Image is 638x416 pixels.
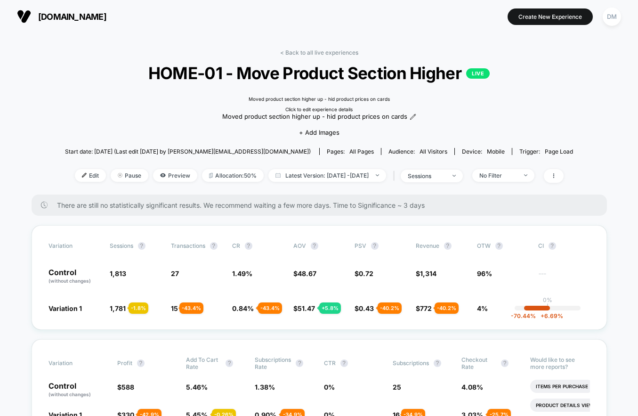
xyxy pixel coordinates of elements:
[538,271,590,285] span: ---
[232,242,240,249] span: CR
[541,312,544,319] span: +
[416,304,432,312] span: $
[466,68,490,79] p: LIVE
[393,359,429,367] span: Subscriptions
[477,304,488,312] span: 4%
[543,296,552,303] p: 0%
[319,302,341,314] div: + 5.8 %
[17,9,31,24] img: Visually logo
[255,356,291,370] span: Subscriptions Rate
[245,242,252,250] button: ?
[355,304,374,312] span: $
[202,169,264,182] span: Allocation: 50%
[530,356,590,370] p: Would like to see more reports?
[129,302,148,314] div: - 1.8 %
[299,129,339,136] span: + Add Images
[186,356,221,370] span: Add To Cart Rate
[298,304,315,312] span: 51.47
[420,304,432,312] span: 772
[536,312,563,319] span: 6.69 %
[138,242,145,250] button: ?
[408,172,445,179] div: sessions
[340,359,348,367] button: ?
[416,269,436,277] span: $
[477,242,529,250] span: OTW
[48,356,100,370] span: Variation
[454,148,512,155] span: Device:
[14,9,109,24] button: [DOMAIN_NAME]
[487,148,505,155] span: mobile
[420,148,447,155] span: All Visitors
[48,382,108,398] p: Control
[547,303,549,310] p: |
[171,304,178,312] span: 15
[327,148,374,155] div: Pages:
[530,399,616,412] li: Product Details Views Rate
[249,96,390,102] p: Moved product section higher up - hid product prices on cards
[388,148,447,155] div: Audience:
[293,269,316,277] span: $
[90,63,548,83] span: HOME-01 - Move Product Section Higher
[48,242,100,250] span: Variation
[48,392,91,397] span: (without changes)
[153,169,197,182] span: Preview
[48,278,91,284] span: (without changes)
[258,302,282,314] div: - 43.4 %
[444,242,452,250] button: ?
[209,173,213,178] img: rebalance
[324,383,335,391] span: 0 %
[416,242,439,249] span: Revenue
[275,173,281,178] img: calendar
[179,302,203,314] div: - 43.4 %
[479,172,517,179] div: No Filter
[435,302,459,314] div: - 40.2 %
[268,169,386,182] span: Latest Version: [DATE] - [DATE]
[391,169,401,183] span: |
[121,383,134,391] span: 588
[378,302,402,314] div: - 40.2 %
[434,359,441,367] button: ?
[117,359,132,367] span: Profit
[355,242,366,249] span: PSV
[38,12,106,22] span: [DOMAIN_NAME]
[600,7,624,26] button: DM
[461,383,483,391] span: 4.08 %
[508,8,593,25] button: Create New Experience
[524,174,527,176] img: end
[110,304,126,312] span: 1,781
[110,269,126,277] span: 1,813
[293,242,306,249] span: AOV
[452,175,456,177] img: end
[232,304,254,312] span: 0.84 %
[519,148,573,155] div: Trigger:
[111,169,148,182] span: Pause
[57,201,588,209] span: There are still no statistically significant results. We recommend waiting a few more days . Time...
[186,383,208,391] span: 5.46 %
[538,242,590,250] span: CI
[376,174,379,176] img: end
[48,269,100,285] p: Control
[118,173,122,178] img: end
[65,148,311,155] span: Start date: [DATE] (Last edit [DATE] by [PERSON_NAME][EMAIL_ADDRESS][DOMAIN_NAME])
[349,148,374,155] span: all pages
[171,242,205,249] span: Transactions
[393,383,401,391] span: 25
[420,269,436,277] span: 1,314
[549,242,556,250] button: ?
[359,269,373,277] span: 0.72
[222,112,407,122] span: Moved product section higher up - hid product prices on cards
[82,173,87,178] img: edit
[110,242,133,249] span: Sessions
[371,242,379,250] button: ?
[137,359,145,367] button: ?
[293,304,315,312] span: $
[226,359,233,367] button: ?
[311,242,318,250] button: ?
[280,49,358,56] a: < Back to all live experiences
[359,304,374,312] span: 0.43
[285,106,353,112] div: Click to edit experience details
[477,269,492,277] span: 96%
[324,359,336,367] span: CTR
[603,8,621,26] div: DM
[461,356,496,370] span: Checkout Rate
